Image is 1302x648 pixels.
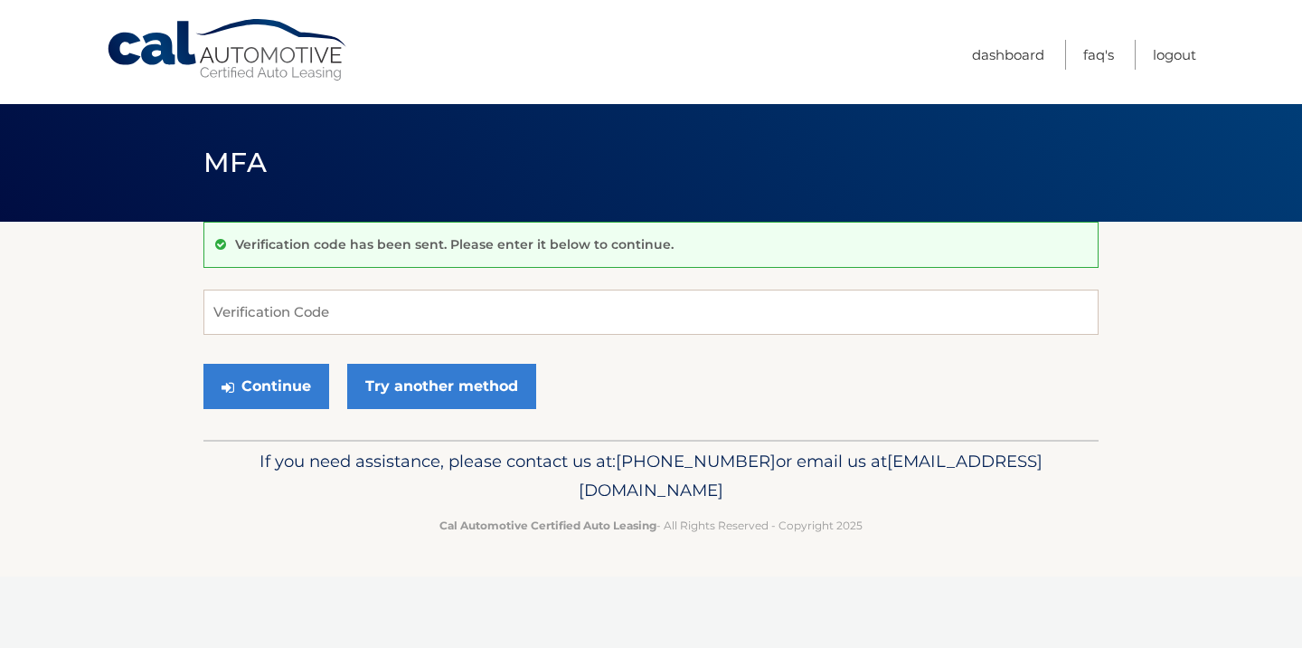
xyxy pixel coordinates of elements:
a: Logout [1153,40,1196,70]
a: Dashboard [972,40,1044,70]
span: MFA [203,146,267,179]
a: Try another method [347,364,536,409]
a: FAQ's [1083,40,1114,70]
button: Continue [203,364,329,409]
input: Verification Code [203,290,1099,335]
span: [EMAIL_ADDRESS][DOMAIN_NAME] [579,451,1043,500]
p: Verification code has been sent. Please enter it below to continue. [235,236,674,253]
p: If you need assistance, please contact us at: or email us at [215,447,1087,505]
strong: Cal Automotive Certified Auto Leasing [439,519,656,532]
a: Cal Automotive [106,18,350,82]
span: [PHONE_NUMBER] [616,451,776,472]
p: - All Rights Reserved - Copyright 2025 [215,516,1087,535]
